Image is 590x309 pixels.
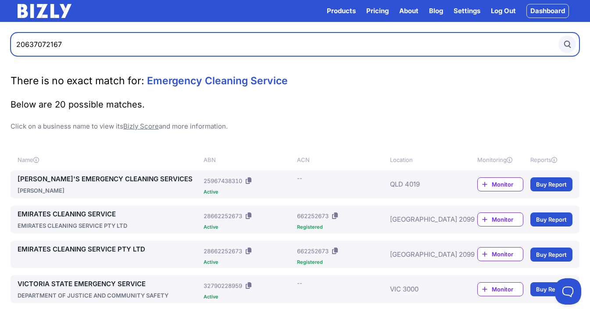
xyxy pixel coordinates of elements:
span: Emergency Cleaning Service [147,75,288,87]
div: EMIRATES CLEANING SERVICE PTY LTD [18,221,200,230]
a: About [399,6,418,16]
div: Registered [297,225,386,230]
div: Active [204,260,293,265]
div: ACN [297,155,386,164]
a: Bizly Score [123,122,159,130]
span: Below are 20 possible matches. [11,99,145,110]
a: Blog [429,6,443,16]
div: [GEOGRAPHIC_DATA] 2099 [390,209,456,230]
a: [PERSON_NAME]'S EMERGENCY CLEANING SERVICES [18,174,200,184]
a: Buy Report [530,282,572,296]
div: 28662252673 [204,212,242,220]
a: Buy Report [530,177,572,191]
iframe: Toggle Customer Support [555,278,581,305]
div: [GEOGRAPHIC_DATA] 2099 [390,244,456,265]
div: 662252673 [297,247,329,255]
div: Name [18,155,200,164]
div: QLD 4019 [390,174,456,195]
span: Monitor [492,180,523,189]
a: EMIRATES CLEANING SERVICE [18,209,200,219]
div: Reports [530,155,572,164]
div: Location [390,155,456,164]
a: Buy Report [530,248,572,262]
div: [PERSON_NAME] [18,186,200,195]
div: VIC 3000 [390,279,456,300]
div: 25967438310 [204,176,242,185]
div: 28662252673 [204,247,242,255]
div: ABN [204,155,293,164]
a: Log Out [491,6,516,16]
a: Monitor [477,282,523,296]
a: Monitor [477,177,523,191]
span: Monitor [492,285,523,294]
a: VICTORIA STATE EMERGENCY SERVICE [18,279,200,289]
button: Products [327,6,356,16]
p: Click on a business name to view its and more information. [11,121,579,132]
a: Monitor [477,247,523,261]
div: Active [204,190,293,194]
a: Pricing [366,6,389,16]
input: Search by Name, ABN or ACN [11,32,579,56]
div: -- [297,279,302,287]
div: Registered [297,260,386,265]
div: Monitoring [477,155,523,164]
div: 662252673 [297,212,329,220]
a: EMIRATES CLEANING SERVICE PTY LTD [18,244,200,255]
span: There is no exact match for: [11,75,144,87]
div: DEPARTMENT OF JUSTICE AND COMMUNITY SAFETY [18,291,200,300]
span: Monitor [492,215,523,224]
span: Monitor [492,250,523,259]
div: -- [297,174,302,183]
div: Active [204,295,293,299]
a: Buy Report [530,212,572,226]
a: Settings [454,6,480,16]
div: Active [204,225,293,230]
div: 32790228959 [204,281,242,290]
a: Monitor [477,212,523,226]
a: Dashboard [526,4,569,18]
